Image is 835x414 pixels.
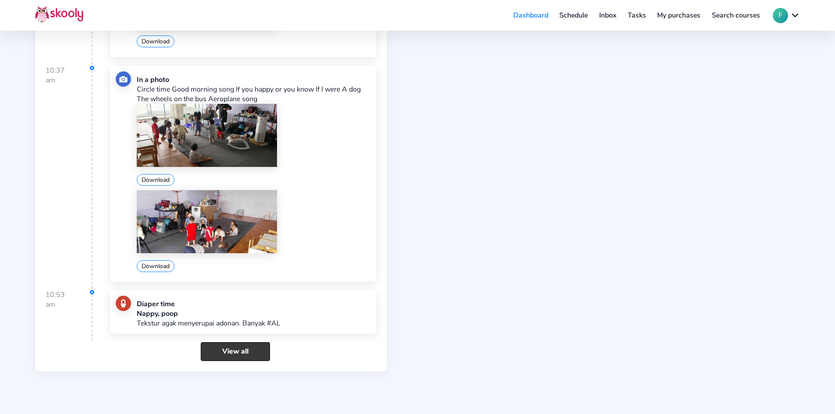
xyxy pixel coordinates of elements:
[137,299,281,309] div: Diaper time
[201,342,270,361] a: View all
[622,8,652,22] a: Tasks
[116,296,131,311] img: potty.jpg
[35,6,83,23] img: Skooly
[46,290,92,341] div: 10:53
[137,260,174,272] button: Download
[508,8,554,22] a: Dashboard
[137,190,277,253] img: 202412070848115500931045662322111429528484446419202508250337561263989455557709.jpg
[137,104,277,167] img: 202412070848115500931045662322111429528484446419202508250337529287159875136370.jpg
[137,174,174,186] button: Download
[773,8,800,23] button: Fchevron down outline
[593,8,622,22] a: Inbox
[137,35,174,47] button: Download
[46,300,92,309] div: am
[46,66,92,289] div: 10:37
[116,71,131,87] img: photo.jpg
[137,318,281,328] p: Tekstur agak menyerupai adonan. Banyak #AL
[137,75,371,85] div: In a photo
[137,309,281,318] div: Nappy, poop
[46,75,92,85] div: am
[706,8,766,22] a: Search courses
[651,8,706,22] a: My purchases
[554,8,594,22] a: Schedule
[137,85,371,104] p: Circle time Good morning song If you happy or you know If I were A dog The wheels on the bus Aero...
